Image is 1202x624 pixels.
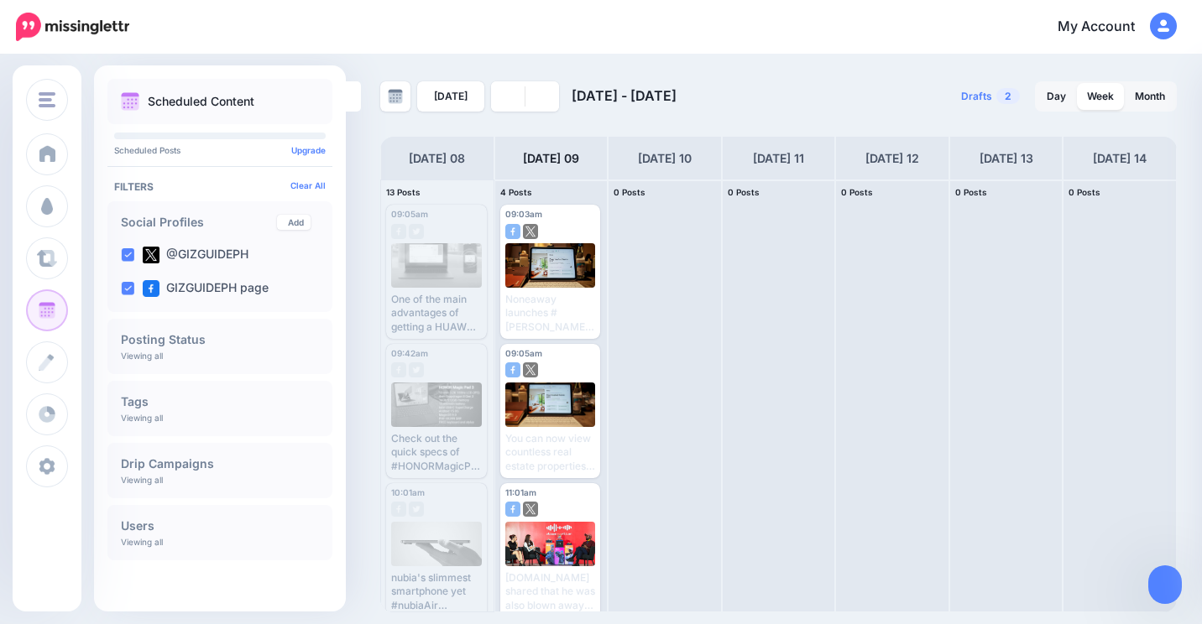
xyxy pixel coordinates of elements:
[523,148,579,169] h4: [DATE] 09
[505,487,536,497] span: 11:01am
[865,148,919,169] h4: [DATE] 12
[391,348,428,358] span: 09:42am
[391,362,406,377] img: facebook-grey-square.png
[391,487,425,497] span: 10:01am
[523,502,538,517] img: twitter-square.png
[409,224,424,239] img: twitter-grey-square.png
[505,432,596,473] div: You can now view countless real estate properties using #NONA's Home GPT. Read here: [URL][DOMAIN...
[638,148,692,169] h4: [DATE] 10
[505,362,520,377] img: facebook-square.png
[391,571,482,612] div: nubia's slimmest smartphone yet #nubiaAir Read here: [URL][DOMAIN_NAME]
[753,148,804,169] h4: [DATE] 11
[388,89,403,104] img: calendar-grey-darker.png
[614,187,645,197] span: 0 Posts
[39,92,55,107] img: menu.png
[121,458,319,470] h4: Drip Campaigns
[409,148,465,169] h4: [DATE] 08
[961,91,992,101] span: Drafts
[143,280,159,297] img: facebook-square.png
[728,187,760,197] span: 0 Posts
[143,247,248,263] label: @GIZGUIDEPH
[1077,83,1124,110] a: Week
[523,362,538,377] img: twitter-square.png
[391,502,406,517] img: facebook-grey-square.png
[391,293,482,334] div: One of the main advantages of getting a HUAWEI device lies in its premium after-sales care. 🔥🔥🔥 R...
[121,334,319,346] h4: Posting Status
[121,537,163,547] p: Viewing all
[1041,7,1177,48] a: My Account
[121,520,319,532] h4: Users
[505,224,520,239] img: facebook-square.png
[391,224,406,239] img: facebook-grey-square.png
[572,87,677,104] span: [DATE] - [DATE]
[951,81,1030,112] a: Drafts2
[391,209,428,219] span: 09:05am
[980,148,1033,169] h4: [DATE] 13
[121,92,139,111] img: calendar.png
[114,180,326,193] h4: Filters
[121,351,163,361] p: Viewing all
[955,187,987,197] span: 0 Posts
[523,224,538,239] img: twitter-square.png
[409,362,424,377] img: twitter-grey-square.png
[841,187,873,197] span: 0 Posts
[505,571,596,612] div: [DOMAIN_NAME] shared that he was also blown away when #LG approached him with the idea of collabo...
[391,432,482,473] div: Check out the quick specs of #HONORMagicPad3. Read here: [URL][DOMAIN_NAME]
[114,146,326,154] p: Scheduled Posts
[148,96,254,107] p: Scheduled Content
[1125,83,1175,110] a: Month
[505,293,596,334] div: Noneaway launches #[PERSON_NAME], the [GEOGRAPHIC_DATA]' 1st HOME GPT for real estate, providing ...
[505,348,542,358] span: 09:05am
[505,209,542,219] span: 09:03am
[121,216,277,228] h4: Social Profiles
[16,13,129,41] img: Missinglettr
[409,502,424,517] img: twitter-grey-square.png
[143,247,159,263] img: twitter-square.png
[996,88,1020,104] span: 2
[121,475,163,485] p: Viewing all
[121,413,163,423] p: Viewing all
[500,187,532,197] span: 4 Posts
[386,187,421,197] span: 13 Posts
[277,215,311,230] a: Add
[121,396,319,408] h4: Tags
[1069,187,1100,197] span: 0 Posts
[291,145,326,155] a: Upgrade
[290,180,326,190] a: Clear All
[1037,83,1076,110] a: Day
[417,81,484,112] a: [DATE]
[1093,148,1147,169] h4: [DATE] 14
[505,502,520,517] img: facebook-square.png
[143,280,269,297] label: GIZGUIDEPH page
